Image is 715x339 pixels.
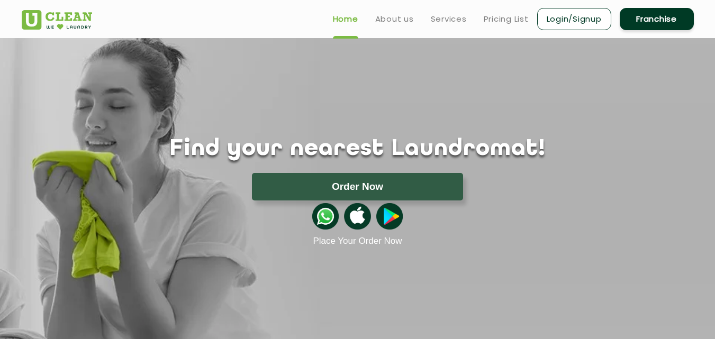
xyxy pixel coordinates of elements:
img: apple-icon.png [344,203,370,230]
img: playstoreicon.png [376,203,403,230]
a: Home [333,13,358,25]
a: Place Your Order Now [313,236,402,246]
a: Services [431,13,467,25]
button: Order Now [252,173,463,200]
h1: Find your nearest Laundromat! [14,136,702,162]
a: Franchise [620,8,694,30]
img: UClean Laundry and Dry Cleaning [22,10,92,30]
a: About us [375,13,414,25]
a: Pricing List [484,13,529,25]
img: whatsappicon.png [312,203,339,230]
a: Login/Signup [537,8,611,30]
